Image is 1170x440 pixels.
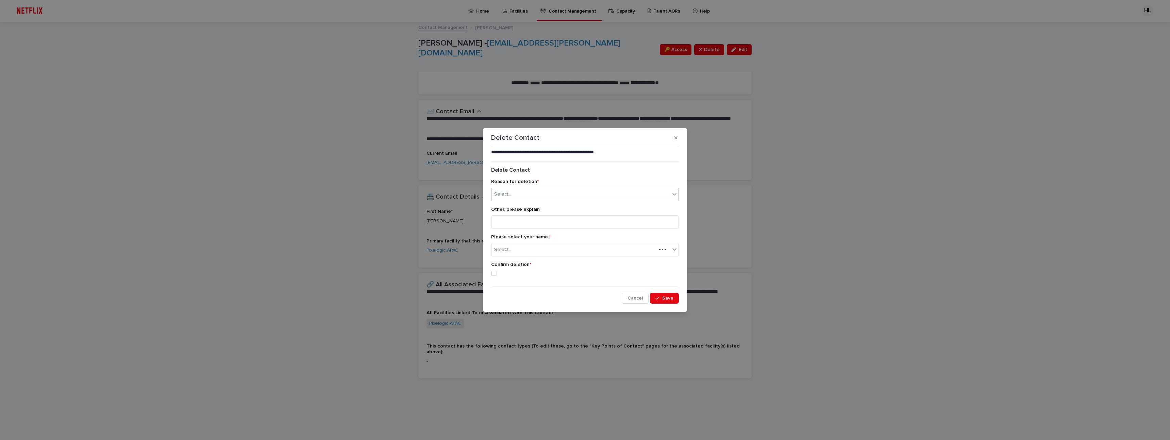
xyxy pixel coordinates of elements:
[494,246,511,253] div: Select...
[628,296,643,301] span: Cancel
[491,262,531,267] span: Confirm deletion
[494,191,511,198] div: Select...
[662,296,673,301] span: Save
[491,179,539,184] span: Reason for deletion
[491,235,551,239] span: Please select your name.
[622,293,649,304] button: Cancel
[650,293,679,304] button: Save
[491,207,540,212] span: Other, please explain
[491,134,539,142] p: Delete Contact
[491,167,679,173] h2: Delete Contact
